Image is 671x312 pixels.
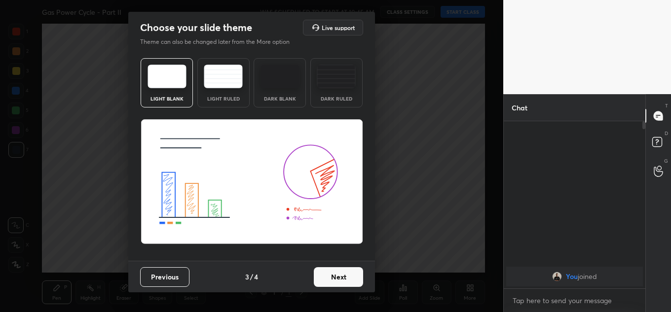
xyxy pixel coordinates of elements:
div: Light Ruled [204,96,243,101]
p: G [664,157,668,165]
span: joined [578,273,597,280]
img: darkTheme.f0cc69e5.svg [261,65,299,88]
span: You [566,273,578,280]
div: Dark Ruled [317,96,356,101]
img: lightRuledTheme.5fabf969.svg [204,65,243,88]
h2: Choose your slide theme [140,21,252,34]
button: Previous [140,267,189,287]
img: darkRuledTheme.de295e13.svg [317,65,356,88]
p: Chat [504,95,535,121]
img: lightThemeBanner.fbc32fad.svg [141,119,363,244]
h4: 4 [254,272,258,282]
img: 6da85954e4d94dd18dd5c6a481ba3d11.jpg [552,272,562,281]
div: Light Blank [147,96,186,101]
p: T [665,102,668,109]
p: Theme can also be changed later from the More option [140,37,300,46]
p: D [665,130,668,137]
h5: Live support [322,25,355,31]
h4: / [250,272,253,282]
div: Dark Blank [260,96,299,101]
div: grid [504,265,645,288]
img: lightTheme.e5ed3b09.svg [148,65,186,88]
button: Next [314,267,363,287]
h4: 3 [245,272,249,282]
